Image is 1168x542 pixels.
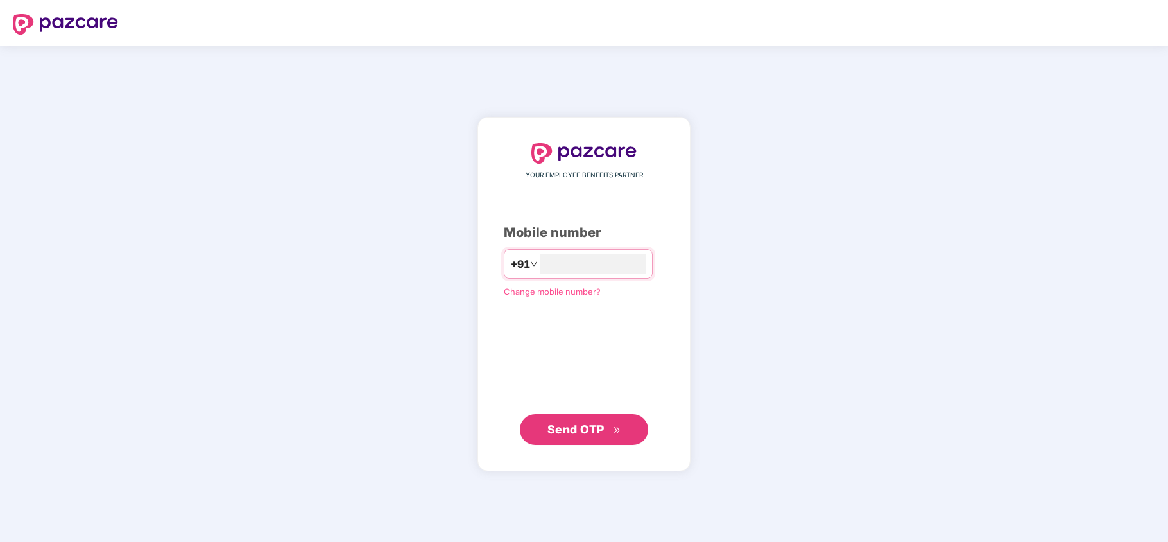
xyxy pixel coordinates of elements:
[504,286,601,297] a: Change mobile number?
[511,256,530,272] span: +91
[530,260,538,268] span: down
[520,414,648,445] button: Send OTPdouble-right
[547,423,605,436] span: Send OTP
[13,14,118,35] img: logo
[504,223,664,243] div: Mobile number
[526,170,643,180] span: YOUR EMPLOYEE BENEFITS PARTNER
[613,426,621,435] span: double-right
[531,143,637,164] img: logo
